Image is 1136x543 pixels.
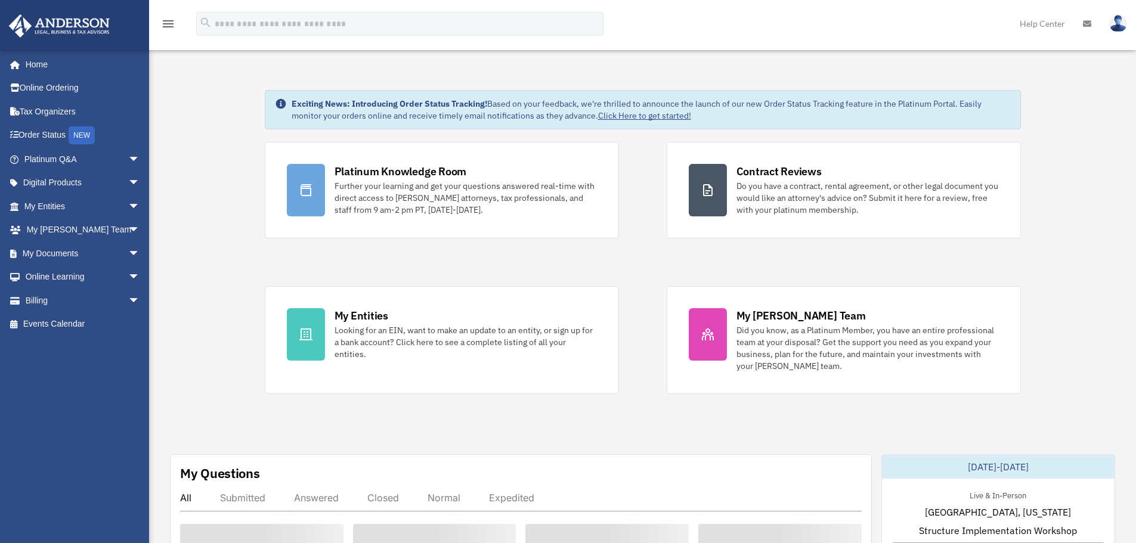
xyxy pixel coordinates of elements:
div: My [PERSON_NAME] Team [736,308,866,323]
div: Do you have a contract, rental agreement, or other legal document you would like an attorney's ad... [736,180,999,216]
div: All [180,492,191,504]
a: Tax Organizers [8,100,158,123]
span: Structure Implementation Workshop [919,523,1077,538]
a: Events Calendar [8,312,158,336]
a: Digital Productsarrow_drop_down [8,171,158,195]
span: arrow_drop_down [128,241,152,266]
div: My Questions [180,464,260,482]
span: arrow_drop_down [128,265,152,290]
a: My Entities Looking for an EIN, want to make an update to an entity, or sign up for a bank accoun... [265,286,619,394]
div: Based on your feedback, we're thrilled to announce the launch of our new Order Status Tracking fe... [292,98,1011,122]
a: Billingarrow_drop_down [8,288,158,312]
div: Answered [294,492,339,504]
span: [GEOGRAPHIC_DATA], [US_STATE] [925,505,1071,519]
div: Closed [367,492,399,504]
a: Online Learningarrow_drop_down [8,265,158,289]
div: Did you know, as a Platinum Member, you have an entire professional team at your disposal? Get th... [736,324,999,372]
a: My Documentsarrow_drop_down [8,241,158,265]
span: arrow_drop_down [128,218,152,243]
a: Order StatusNEW [8,123,158,148]
div: Live & In-Person [960,488,1036,501]
div: Contract Reviews [736,164,822,179]
a: My [PERSON_NAME] Teamarrow_drop_down [8,218,158,242]
a: Click Here to get started! [598,110,691,121]
div: Further your learning and get your questions answered real-time with direct access to [PERSON_NAM... [335,180,597,216]
div: Normal [428,492,460,504]
a: Contract Reviews Do you have a contract, rental agreement, or other legal document you would like... [667,142,1021,238]
strong: Exciting News: Introducing Order Status Tracking! [292,98,487,109]
span: arrow_drop_down [128,288,152,313]
a: Home [8,52,152,76]
div: NEW [69,126,95,144]
a: Online Ordering [8,76,158,100]
div: My Entities [335,308,388,323]
a: My Entitiesarrow_drop_down [8,194,158,218]
div: Submitted [220,492,265,504]
i: menu [161,17,175,31]
a: menu [161,21,175,31]
img: Anderson Advisors Platinum Portal [5,14,113,38]
span: arrow_drop_down [128,194,152,219]
span: arrow_drop_down [128,171,152,196]
i: search [199,16,212,29]
div: Looking for an EIN, want to make an update to an entity, or sign up for a bank account? Click her... [335,324,597,360]
a: Platinum Knowledge Room Further your learning and get your questions answered real-time with dire... [265,142,619,238]
span: arrow_drop_down [128,147,152,172]
img: User Pic [1109,15,1127,32]
div: Expedited [489,492,534,504]
div: Platinum Knowledge Room [335,164,467,179]
a: Platinum Q&Aarrow_drop_down [8,147,158,171]
a: My [PERSON_NAME] Team Did you know, as a Platinum Member, you have an entire professional team at... [667,286,1021,394]
div: [DATE]-[DATE] [882,455,1115,479]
